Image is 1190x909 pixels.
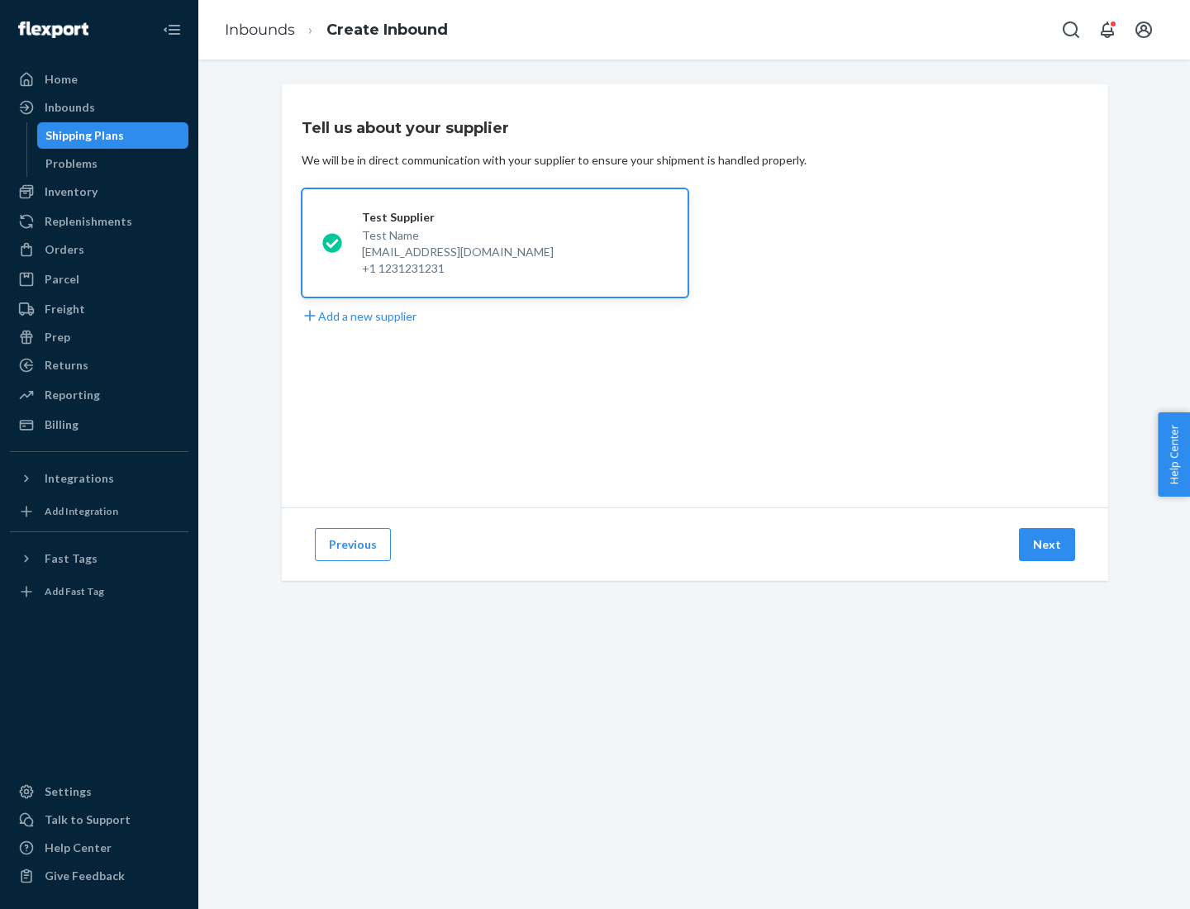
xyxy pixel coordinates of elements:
button: Integrations [10,465,188,492]
div: Returns [45,357,88,374]
a: Home [10,66,188,93]
button: Help Center [1158,412,1190,497]
div: Prep [45,329,70,345]
a: Settings [10,778,188,805]
a: Inventory [10,178,188,205]
div: Add Integration [45,504,118,518]
div: Home [45,71,78,88]
button: Fast Tags [10,545,188,572]
button: Give Feedback [10,863,188,889]
a: Parcel [10,266,188,293]
ol: breadcrumbs [212,6,461,55]
a: Billing [10,412,188,438]
div: We will be in direct communication with your supplier to ensure your shipment is handled properly. [302,152,807,169]
button: Close Navigation [155,13,188,46]
a: Shipping Plans [37,122,189,149]
a: Orders [10,236,188,263]
div: Inbounds [45,99,95,116]
div: Give Feedback [45,868,125,884]
div: Billing [45,416,79,433]
a: Reporting [10,382,188,408]
div: Help Center [45,840,112,856]
a: Prep [10,324,188,350]
div: Freight [45,301,85,317]
a: Replenishments [10,208,188,235]
div: Inventory [45,183,98,200]
button: Open notifications [1091,13,1124,46]
a: Inbounds [10,94,188,121]
img: Flexport logo [18,21,88,38]
h3: Tell us about your supplier [302,117,509,139]
button: Previous [315,528,391,561]
div: Reporting [45,387,100,403]
div: Add Fast Tag [45,584,104,598]
div: Orders [45,241,84,258]
div: Shipping Plans [45,127,124,144]
a: Help Center [10,835,188,861]
div: Problems [45,155,98,172]
a: Talk to Support [10,807,188,833]
a: Create Inbound [326,21,448,39]
div: Fast Tags [45,550,98,567]
a: Problems [37,150,189,177]
div: Parcel [45,271,79,288]
button: Open account menu [1127,13,1160,46]
a: Add Fast Tag [10,578,188,605]
button: Next [1019,528,1075,561]
div: Talk to Support [45,811,131,828]
div: Integrations [45,470,114,487]
div: Replenishments [45,213,132,230]
div: Settings [45,783,92,800]
a: Add Integration [10,498,188,525]
a: Freight [10,296,188,322]
a: Returns [10,352,188,378]
button: Add a new supplier [302,307,416,325]
a: Inbounds [225,21,295,39]
button: Open Search Box [1054,13,1088,46]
